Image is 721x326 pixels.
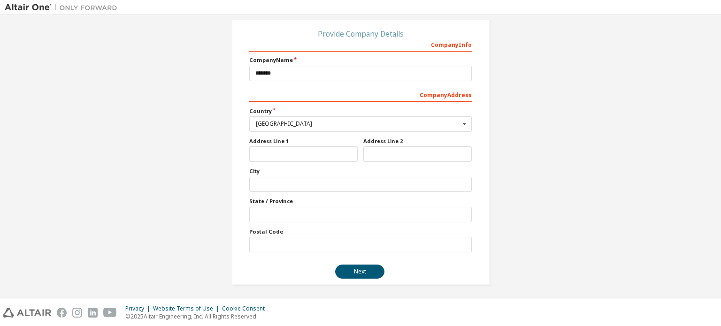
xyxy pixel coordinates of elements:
div: Cookie Consent [222,305,270,312]
div: Provide Company Details [249,31,472,37]
label: Country [249,107,472,115]
div: Company Address [249,87,472,102]
img: altair_logo.svg [3,308,51,318]
label: City [249,167,472,175]
div: Privacy [125,305,153,312]
button: Next [335,265,384,279]
label: Company Name [249,56,472,64]
label: Postal Code [249,228,472,235]
img: instagram.svg [72,308,82,318]
img: youtube.svg [103,308,117,318]
img: linkedin.svg [88,308,98,318]
img: Altair One [5,3,122,12]
div: Company Info [249,37,472,52]
label: Address Line 1 [249,137,358,145]
p: © 2025 Altair Engineering, Inc. All Rights Reserved. [125,312,270,320]
label: Address Line 2 [363,137,472,145]
label: State / Province [249,197,472,205]
img: facebook.svg [57,308,67,318]
div: Website Terms of Use [153,305,222,312]
div: [GEOGRAPHIC_DATA] [256,121,460,127]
